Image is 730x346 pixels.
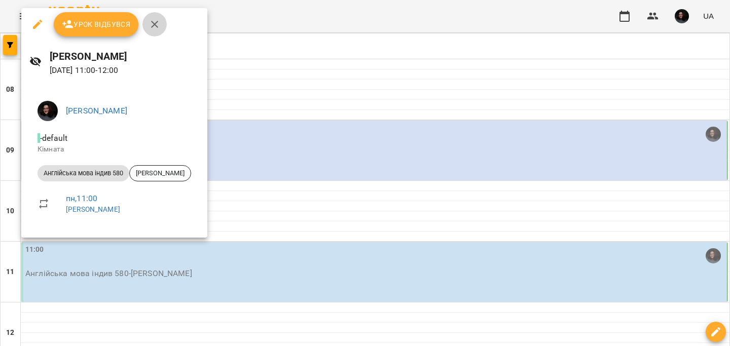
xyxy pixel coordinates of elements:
[38,133,69,143] span: - default
[62,18,131,30] span: Урок відбувся
[50,64,199,76] p: [DATE] 11:00 - 12:00
[50,49,199,64] h6: [PERSON_NAME]
[66,205,120,213] a: [PERSON_NAME]
[66,194,97,203] a: пн , 11:00
[129,165,191,181] div: [PERSON_NAME]
[38,144,191,155] p: Кімната
[38,101,58,121] img: 3b3145ad26fe4813cc7227c6ce1adc1c.jpg
[66,106,127,116] a: [PERSON_NAME]
[38,169,129,178] span: Англійська мова індив 580
[54,12,139,36] button: Урок відбувся
[130,169,191,178] span: [PERSON_NAME]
